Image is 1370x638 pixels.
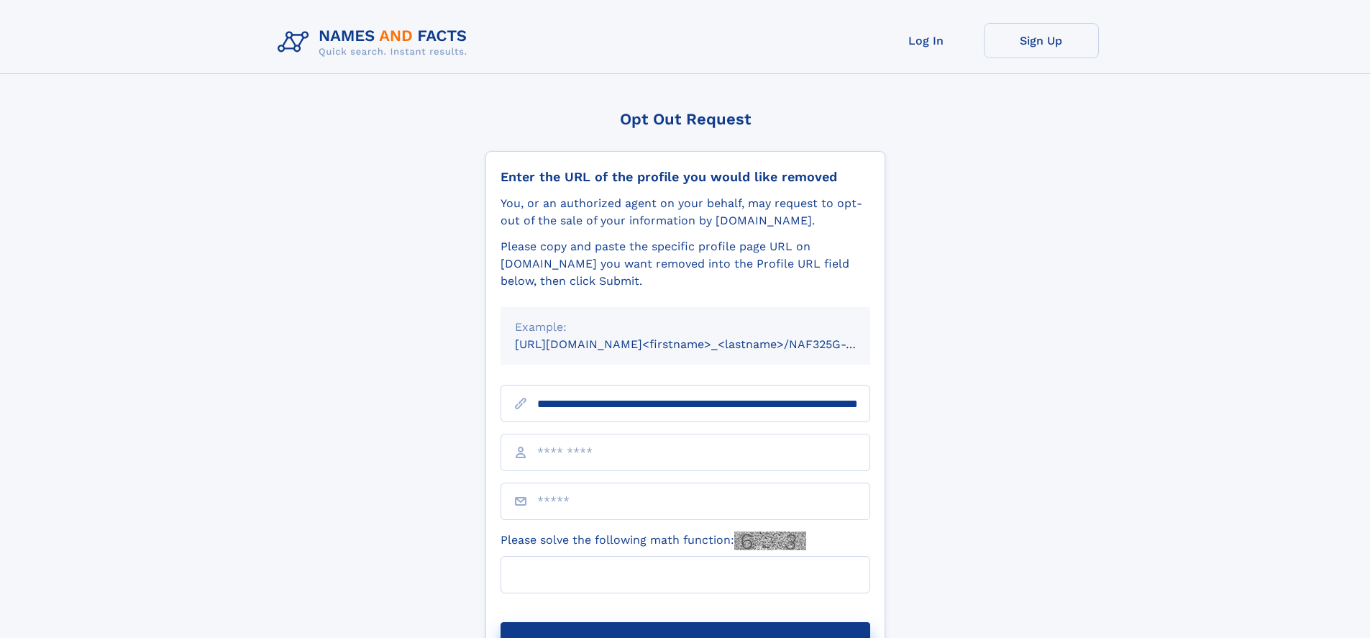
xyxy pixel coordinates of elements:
[501,238,870,290] div: Please copy and paste the specific profile page URL on [DOMAIN_NAME] you want removed into the Pr...
[485,110,885,128] div: Opt Out Request
[869,23,984,58] a: Log In
[501,532,806,550] label: Please solve the following math function:
[515,319,856,336] div: Example:
[272,23,479,62] img: Logo Names and Facts
[501,195,870,229] div: You, or an authorized agent on your behalf, may request to opt-out of the sale of your informatio...
[515,337,898,351] small: [URL][DOMAIN_NAME]<firstname>_<lastname>/NAF325G-xxxxxxxx
[984,23,1099,58] a: Sign Up
[501,169,870,185] div: Enter the URL of the profile you would like removed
